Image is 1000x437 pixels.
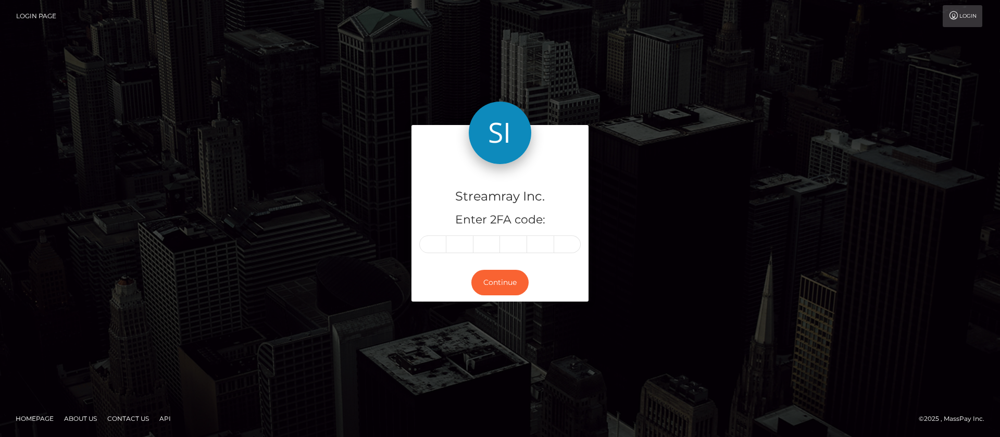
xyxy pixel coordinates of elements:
h5: Enter 2FA code: [419,212,581,228]
div: © 2025 , MassPay Inc. [919,413,992,424]
a: Login [943,5,982,27]
button: Continue [471,270,529,295]
a: Login Page [16,5,56,27]
img: Streamray Inc. [469,102,531,164]
a: About Us [60,410,101,427]
a: Homepage [11,410,58,427]
a: Contact Us [103,410,153,427]
a: API [155,410,175,427]
h4: Streamray Inc. [419,188,581,206]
